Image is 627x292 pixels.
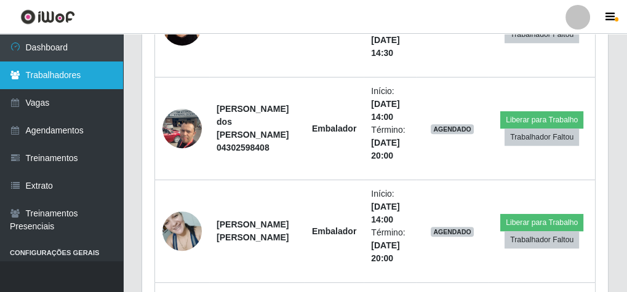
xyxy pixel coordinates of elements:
[500,214,583,231] button: Liberar para Trabalho
[371,35,399,58] time: [DATE] 14:30
[505,26,579,43] button: Trabalhador Faltou
[371,202,399,224] time: [DATE] 14:00
[162,102,202,154] img: 1710346365517.jpeg
[20,9,75,25] img: CoreUI Logo
[431,124,474,134] span: AGENDADO
[371,240,399,263] time: [DATE] 20:00
[217,104,289,152] strong: [PERSON_NAME] dos [PERSON_NAME] 04302598408
[371,226,408,265] li: Término:
[431,227,474,237] span: AGENDADO
[371,85,408,124] li: Início:
[371,124,408,162] li: Término:
[371,99,399,122] time: [DATE] 14:00
[505,231,579,248] button: Trabalhador Faltou
[312,124,356,133] strong: Embalador
[371,187,408,226] li: Início:
[371,21,408,60] li: Término:
[162,205,202,257] img: 1714959691742.jpeg
[312,226,356,236] strong: Embalador
[217,219,289,242] strong: [PERSON_NAME] [PERSON_NAME]
[505,128,579,146] button: Trabalhador Faltou
[371,138,399,160] time: [DATE] 20:00
[500,111,583,128] button: Liberar para Trabalho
